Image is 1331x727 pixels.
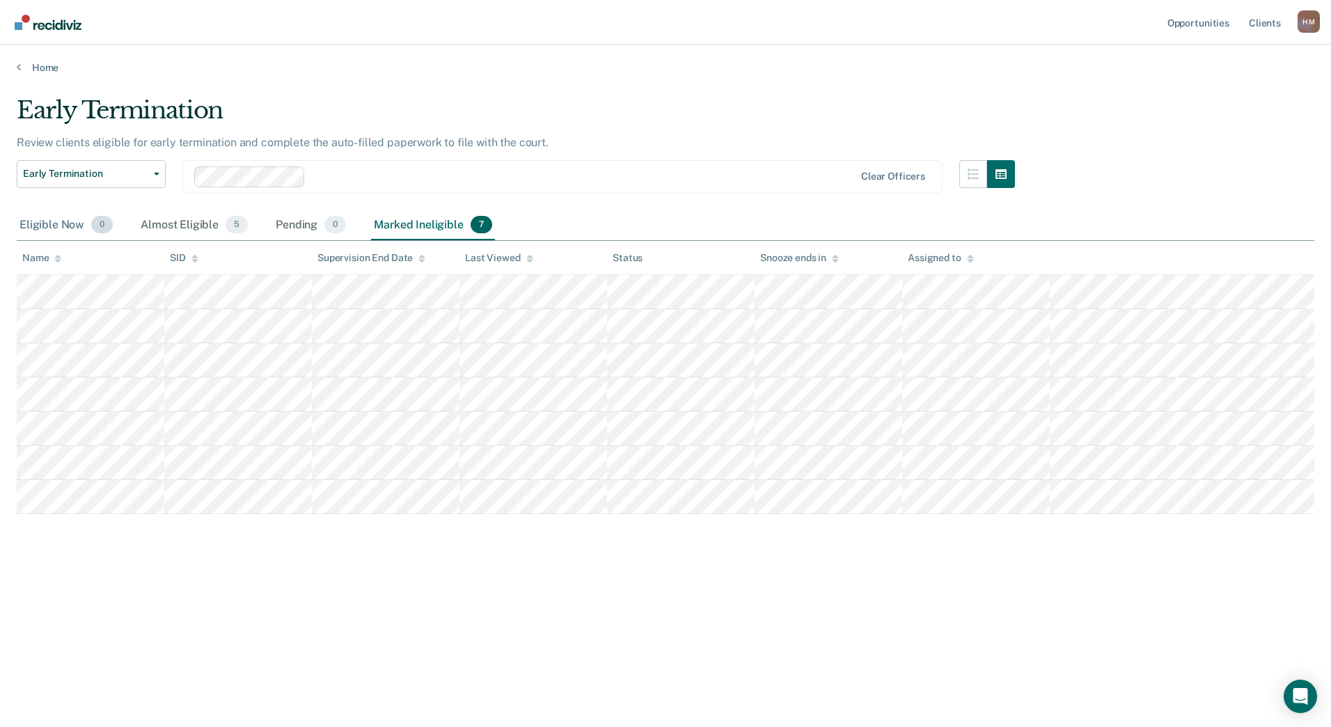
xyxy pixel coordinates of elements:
div: H M [1298,10,1320,33]
div: Eligible Now0 [17,210,116,241]
div: Open Intercom Messenger [1284,680,1317,713]
img: Recidiviz [15,15,81,30]
div: Last Viewed [465,252,533,264]
div: Assigned to [908,252,973,264]
div: SID [170,252,198,264]
span: Early Termination [23,168,148,180]
span: 0 [324,216,346,234]
div: Pending0 [273,210,349,241]
div: Clear officers [861,171,925,182]
button: Profile dropdown button [1298,10,1320,33]
div: Almost Eligible5 [138,210,251,241]
div: Status [613,252,643,264]
span: 7 [471,216,492,234]
button: Early Termination [17,160,166,188]
div: Supervision End Date [317,252,425,264]
span: 5 [226,216,248,234]
div: Early Termination [17,96,1015,136]
div: Name [22,252,61,264]
div: Marked Ineligible7 [371,210,495,241]
div: Snooze ends in [760,252,839,264]
span: 0 [91,216,113,234]
p: Review clients eligible for early termination and complete the auto-filled paperwork to file with... [17,136,549,149]
a: Home [17,61,1314,74]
